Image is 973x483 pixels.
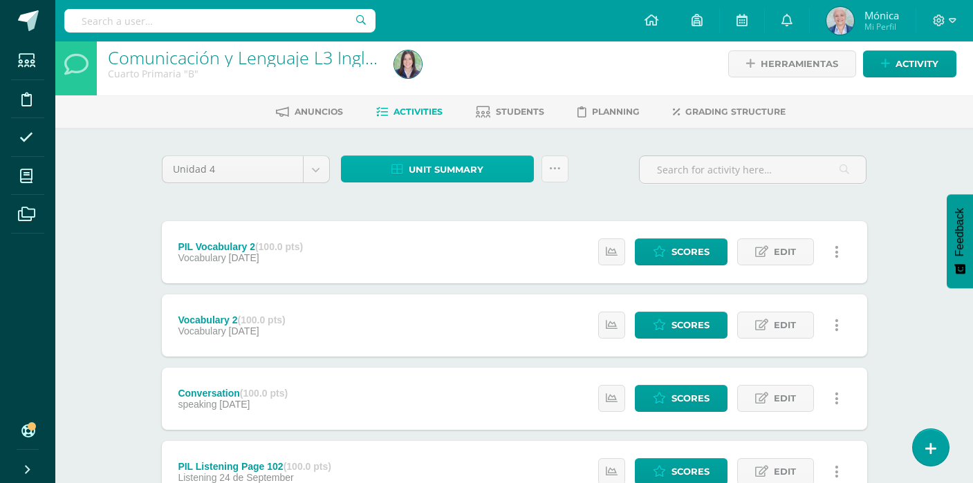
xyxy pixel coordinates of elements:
a: Scores [635,312,728,339]
a: Unidad 4 [163,156,329,182]
a: Scores [635,385,728,412]
span: Scores [671,312,710,338]
div: Conversation [178,388,288,399]
span: Planning [592,106,640,117]
strong: (100.0 pts) [240,388,288,399]
span: Grading structure [685,106,786,117]
input: Search for activity here… [640,156,866,183]
span: Scores [671,239,710,265]
span: Mónica [864,8,899,22]
span: [DATE] [229,325,259,337]
span: speaking [178,399,216,410]
span: Vocabulary [178,325,225,337]
button: Feedback - Mostrar encuesta [947,194,973,288]
a: Unit summary [341,155,534,182]
h1: Comunicación y Lenguaje L3 Inglés [108,48,378,67]
span: Edit [774,312,796,338]
span: Activity [896,51,938,77]
a: Herramientas [728,50,856,77]
strong: (100.0 pts) [255,241,303,252]
a: Activities [376,101,443,123]
span: Vocabulary [178,252,225,263]
span: Students [496,106,544,117]
span: Listening [178,472,216,483]
span: Feedback [954,208,966,256]
img: 5495e4ddb49c1ab69441b287596923ea.png [394,50,422,78]
a: Anuncios [276,101,343,123]
span: [DATE] [219,399,250,410]
div: Cuarto Primaria 'B' [108,67,378,80]
div: PIL Vocabulary 2 [178,241,303,252]
span: Edit [774,239,796,265]
span: Activities [393,106,443,117]
div: Vocabulary 2 [178,314,285,325]
span: Edit [774,386,796,411]
a: Scores [635,238,728,265]
span: Anuncios [295,106,343,117]
span: Herramientas [761,51,838,77]
img: 7f9121963eb843c30c7fd736a29cc10b.png [826,7,854,35]
a: Activity [863,50,956,77]
a: Grading structure [673,101,786,123]
span: Unidad 4 [173,156,293,182]
span: Mi Perfil [864,21,899,32]
strong: (100.0 pts) [284,461,331,472]
a: Students [476,101,544,123]
span: 24 de September [219,472,293,483]
strong: (100.0 pts) [238,314,286,325]
div: PIL Listening Page 102 [178,461,331,472]
span: [DATE] [229,252,259,263]
input: Search a user… [64,9,376,32]
span: Unit summary [409,157,483,182]
a: Planning [577,101,640,123]
span: Scores [671,386,710,411]
a: Comunicación y Lenguaje L3 Inglés [108,46,383,69]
